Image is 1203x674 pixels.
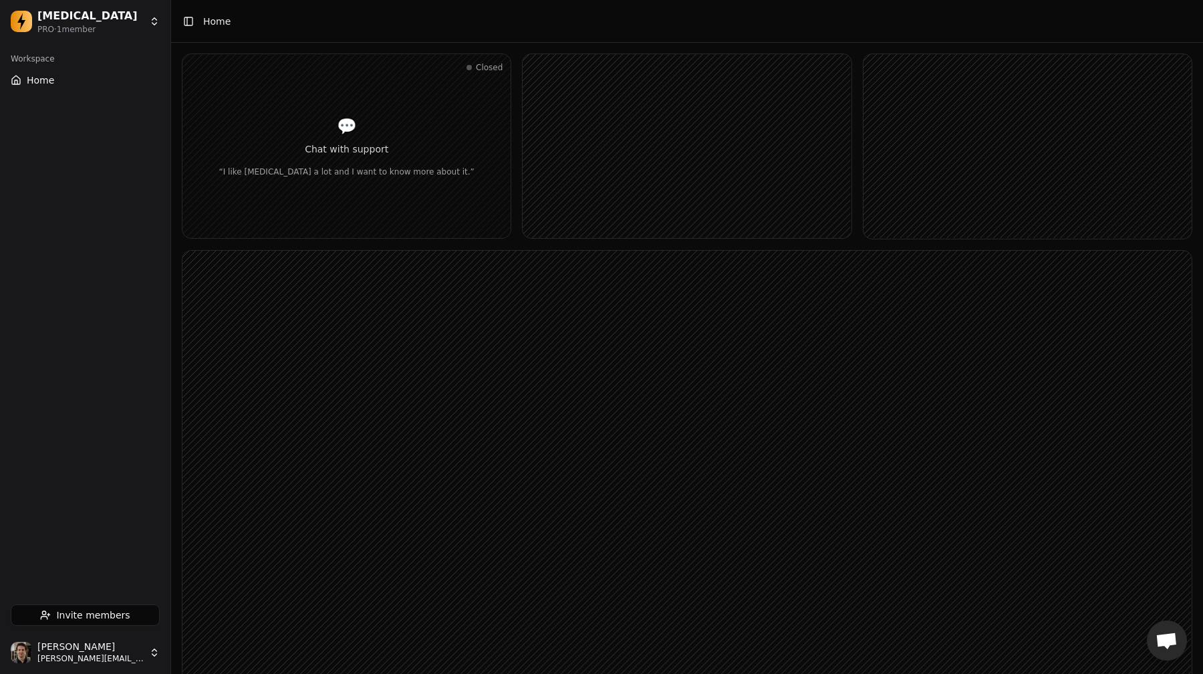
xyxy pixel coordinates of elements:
[1147,621,1187,661] div: Open chat
[37,641,144,653] span: [PERSON_NAME]
[203,15,231,28] nav: breadcrumb
[182,53,511,239] button: Closed💬Chat with support“I like [MEDICAL_DATA] a lot and I want to know more about it.”
[5,5,165,37] button: Dopamine[MEDICAL_DATA]PRO·1member
[27,74,54,87] span: Home
[56,608,130,622] span: Invite members
[37,653,144,664] span: [PERSON_NAME][EMAIL_ADDRESS][DOMAIN_NAME]
[11,11,32,32] img: Dopamine
[5,637,165,669] button: Jonathan Beurel[PERSON_NAME][PERSON_NAME][EMAIL_ADDRESS][DOMAIN_NAME]
[5,48,165,70] div: Workspace
[219,116,475,137] div: 💬
[11,604,160,626] button: Invite members
[37,8,144,24] div: [MEDICAL_DATA]
[203,15,231,28] span: Home
[37,24,144,35] div: PRO · 1 member
[11,642,32,663] img: Jonathan Beurel
[219,156,475,177] div: “I like [MEDICAL_DATA] a lot and I want to know more about it.”
[219,142,475,156] div: Chat with support
[5,70,165,91] button: Home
